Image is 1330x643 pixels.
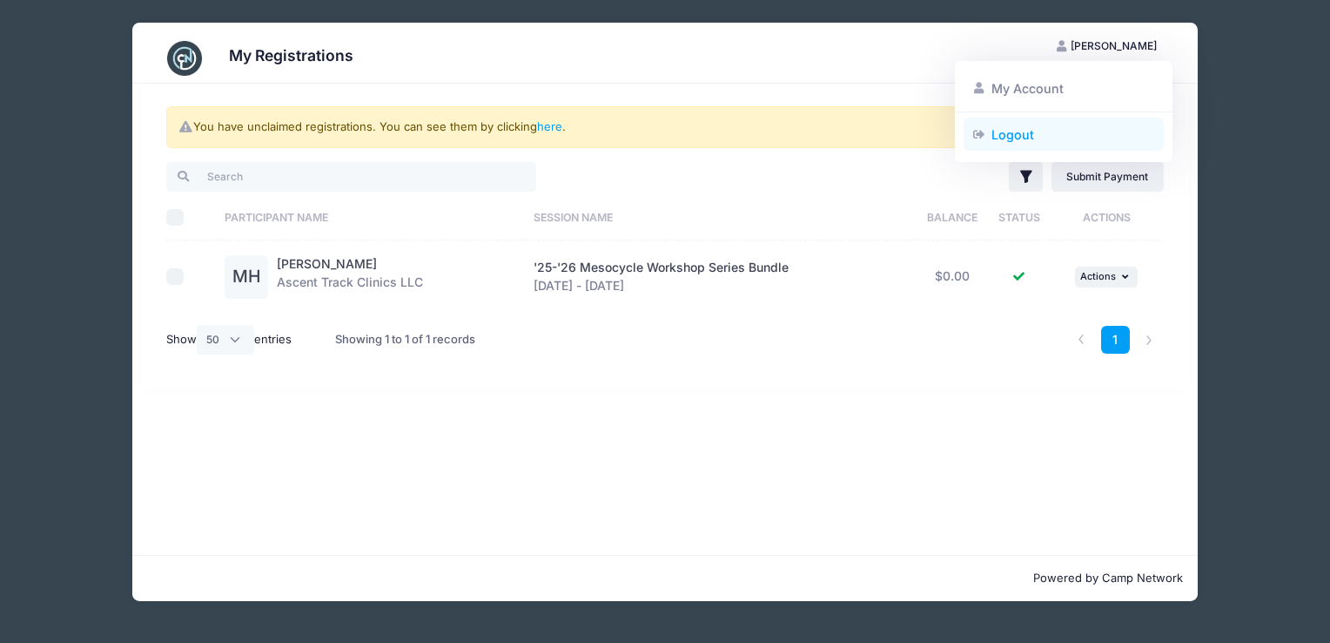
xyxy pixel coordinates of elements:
div: Ascent Track Clinics LLC [277,255,423,299]
th: Session Name: activate to sort column ascending [525,194,915,240]
th: Participant Name: activate to sort column ascending [217,194,526,240]
td: $0.00 [915,240,989,313]
th: Actions: activate to sort column ascending [1049,194,1163,240]
span: [PERSON_NAME] [1071,39,1157,52]
a: 1 [1101,326,1130,355]
th: Select All [166,194,216,240]
a: Logout [964,118,1165,151]
p: Powered by Camp Network [147,570,1184,587]
div: [PERSON_NAME] [955,61,1172,163]
select: Showentries [197,325,254,355]
button: [PERSON_NAME] [1042,31,1172,61]
th: Status: activate to sort column ascending [990,194,1050,240]
img: CampNetwork [167,41,202,76]
div: Showing 1 to 1 of 1 records [335,320,475,360]
a: My Account [964,72,1165,105]
input: Search [166,162,536,192]
label: Show entries [166,325,292,355]
span: Actions [1080,270,1116,282]
th: Balance: activate to sort column ascending [915,194,989,240]
h3: My Registrations [229,46,353,64]
span: '25-'26 Mesocycle Workshop Series Bundle [534,260,789,274]
button: Actions [1075,267,1138,288]
a: MH [225,270,268,285]
div: MH [225,255,268,299]
div: [DATE] - [DATE] [534,259,907,295]
a: [PERSON_NAME] [277,256,377,271]
a: Submit Payment [1051,162,1164,192]
div: You have unclaimed registrations. You can see them by clicking . [166,106,1163,148]
a: here [537,119,562,133]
